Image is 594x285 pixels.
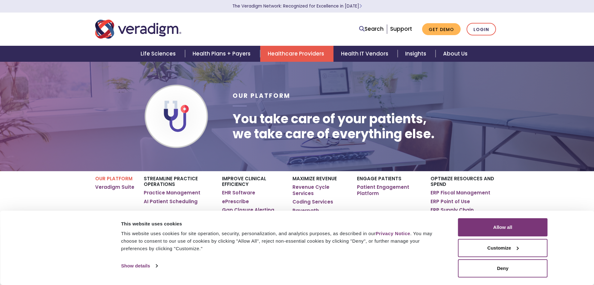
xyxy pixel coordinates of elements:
a: ERP Fiscal Management [431,190,490,196]
a: Health IT Vendors [333,46,398,62]
a: ERP Supply Chain [431,207,474,213]
a: About Us [436,46,475,62]
span: Our Platform [233,92,291,100]
a: Healthcare Providers [260,46,333,62]
a: Health Plans + Payers [185,46,260,62]
a: EHR Software [222,190,255,196]
a: Life Sciences [133,46,185,62]
button: Customize [458,239,548,257]
a: The Veradigm Network: Recognized for Excellence in [DATE]Learn More [232,3,362,9]
button: Deny [458,259,548,277]
a: Practice Management [144,190,200,196]
img: Veradigm logo [95,19,181,40]
a: Payerpath Clearinghouse [292,208,347,220]
h1: You take care of your patients, we take care of everything else. [233,111,435,141]
a: Insights [398,46,436,62]
span: Learn More [359,3,362,9]
a: Revenue Cycle Services [292,184,347,196]
div: This website uses cookies [121,220,444,228]
a: Support [390,25,412,33]
a: Patient Engagement Platform [357,184,421,196]
button: Allow all [458,218,548,236]
a: ePrescribe [222,198,249,205]
a: Login [467,23,496,36]
a: Veradigm Suite [95,184,134,190]
a: Search [359,25,384,33]
a: Show details [121,261,158,271]
div: This website uses cookies for site operation, security, personalization, and analytics purposes, ... [121,230,444,252]
a: Get Demo [422,23,461,35]
a: AI Patient Scheduling [144,198,198,205]
a: Gap Closure Alerting [222,207,274,213]
a: ERP Point of Use [431,198,470,205]
a: Coding Services [292,199,333,205]
a: Privacy Notice [376,231,410,236]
